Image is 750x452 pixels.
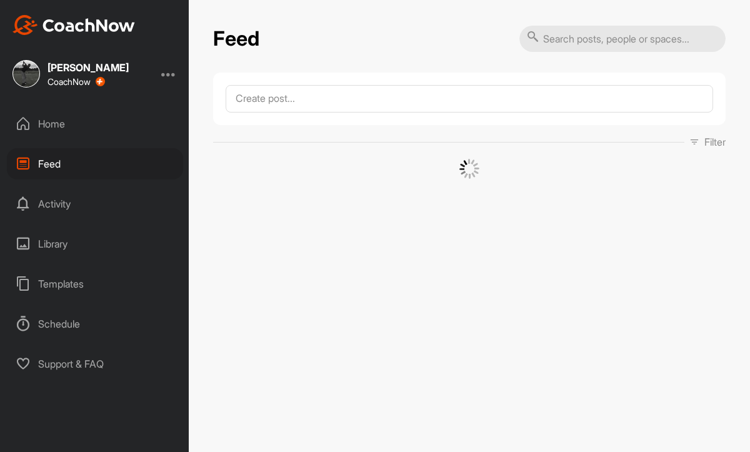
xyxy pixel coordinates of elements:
div: [PERSON_NAME] [47,63,129,73]
img: G6gVgL6ErOh57ABN0eRmCEwV0I4iEi4d8EwaPGI0tHgoAbU4EAHFLEQAh+QQFCgALACwIAA4AGAASAAAEbHDJSesaOCdk+8xg... [459,159,479,179]
div: Home [7,108,183,139]
div: Support & FAQ [7,348,183,379]
input: Search posts, people or spaces... [519,26,726,52]
img: CoachNow [12,15,135,35]
img: square_f7256f1f4e18542e21b4efe988a0993d.jpg [12,60,40,88]
div: CoachNow [47,77,105,87]
div: Feed [7,148,183,179]
p: Filter [704,134,726,149]
h2: Feed [213,27,259,51]
div: Templates [7,268,183,299]
div: Library [7,228,183,259]
div: Activity [7,188,183,219]
div: Schedule [7,308,183,339]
